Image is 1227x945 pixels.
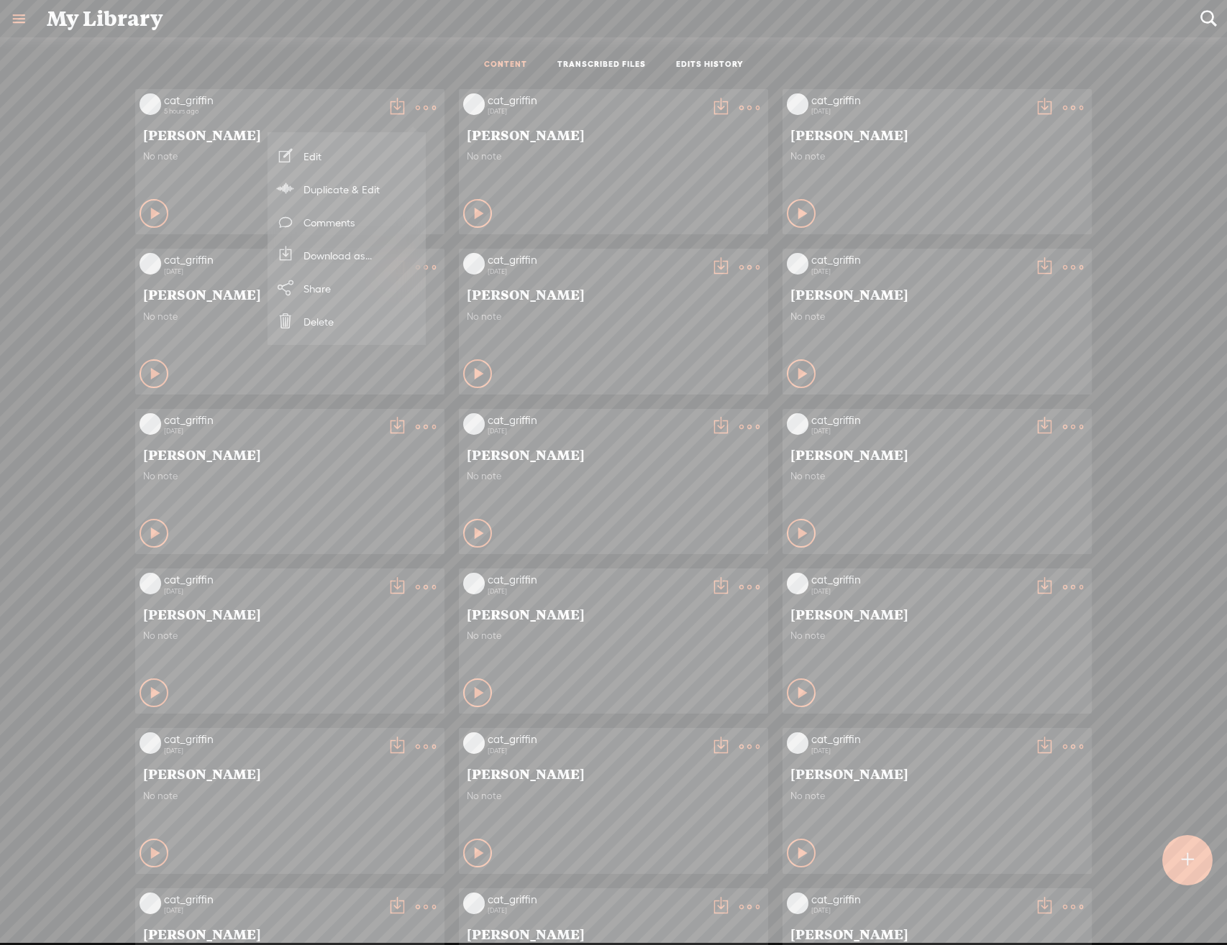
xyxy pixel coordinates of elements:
span: [PERSON_NAME] [467,605,760,622]
img: videoLoading.png [787,893,808,914]
span: [PERSON_NAME] [467,765,760,782]
div: cat_griffin [811,413,1027,428]
a: Download as... [275,239,419,272]
span: [PERSON_NAME] [143,765,437,782]
span: No note [143,790,437,802]
span: [PERSON_NAME] [143,925,437,942]
div: cat_griffin [811,573,1027,587]
a: Edit [275,139,419,172]
div: cat_griffin [164,732,380,747]
div: [DATE] [811,427,1027,435]
span: No note [790,790,1084,802]
img: videoLoading.png [787,732,808,754]
div: 5 hours ago [164,107,380,116]
div: cat_griffin [164,93,380,108]
span: No note [467,790,760,802]
div: [DATE] [811,107,1027,116]
span: [PERSON_NAME] [467,126,760,143]
img: videoLoading.png [787,413,808,435]
div: cat_griffin [164,413,380,428]
div: cat_griffin [164,573,380,587]
div: [DATE] [164,587,380,596]
img: videoLoading.png [787,573,808,594]
div: [DATE] [488,906,703,915]
span: [PERSON_NAME] [143,605,437,622]
div: [DATE] [811,267,1027,276]
img: videoLoading.png [787,93,808,115]
span: No note [143,150,437,162]
div: cat_griffin [488,93,703,108]
span: [PERSON_NAME] [790,126,1084,143]
span: No note [467,150,760,162]
span: No note [143,630,437,642]
div: [DATE] [488,587,703,596]
img: videoLoading.png [463,732,485,754]
span: [PERSON_NAME] [143,126,437,143]
a: Share [275,272,419,305]
div: [DATE] [164,267,380,276]
div: cat_griffin [811,93,1027,108]
div: cat_griffin [811,253,1027,267]
div: cat_griffin [488,253,703,267]
span: No note [143,310,437,323]
div: cat_griffin [164,253,380,267]
span: [PERSON_NAME] [467,925,760,942]
img: videoLoading.png [463,253,485,275]
img: videoLoading.png [787,253,808,275]
span: [PERSON_NAME] [790,446,1084,463]
img: videoLoading.png [463,413,485,435]
div: cat_griffin [488,732,703,747]
span: No note [790,150,1084,162]
span: [PERSON_NAME] [143,446,437,463]
span: [PERSON_NAME] [467,285,760,303]
img: videoLoading.png [463,573,485,594]
span: [PERSON_NAME] [790,285,1084,303]
div: [DATE] [488,267,703,276]
a: CONTENT [484,59,527,71]
img: videoLoading.png [140,253,161,275]
div: cat_griffin [811,893,1027,907]
span: [PERSON_NAME] [790,605,1084,622]
a: EDITS HISTORY [676,59,744,71]
div: cat_griffin [488,573,703,587]
div: [DATE] [488,747,703,755]
img: videoLoading.png [140,893,161,914]
div: [DATE] [811,747,1027,755]
div: [DATE] [164,906,380,915]
div: cat_griffin [488,413,703,428]
span: [PERSON_NAME] [790,765,1084,782]
img: videoLoading.png [140,93,161,115]
div: [DATE] [811,587,1027,596]
a: Delete [275,305,419,338]
img: videoLoading.png [140,413,161,435]
span: [PERSON_NAME] [790,925,1084,942]
a: TRANSCRIBED FILES [557,59,646,71]
span: [PERSON_NAME] [143,285,437,303]
span: No note [467,310,760,323]
div: [DATE] [811,906,1027,915]
span: No note [143,470,437,482]
span: No note [790,310,1084,323]
div: [DATE] [164,427,380,435]
span: [PERSON_NAME] [467,446,760,463]
a: Duplicate & Edit [275,172,419,206]
img: videoLoading.png [463,893,485,914]
span: No note [467,630,760,642]
div: [DATE] [488,427,703,435]
img: videoLoading.png [463,93,485,115]
div: [DATE] [488,107,703,116]
div: cat_griffin [488,893,703,907]
img: videoLoading.png [140,573,161,594]
div: cat_griffin [164,893,380,907]
a: Comments [275,206,419,239]
span: No note [790,470,1084,482]
div: cat_griffin [811,732,1027,747]
span: No note [467,470,760,482]
div: [DATE] [164,747,380,755]
span: No note [790,630,1084,642]
img: videoLoading.png [140,732,161,754]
